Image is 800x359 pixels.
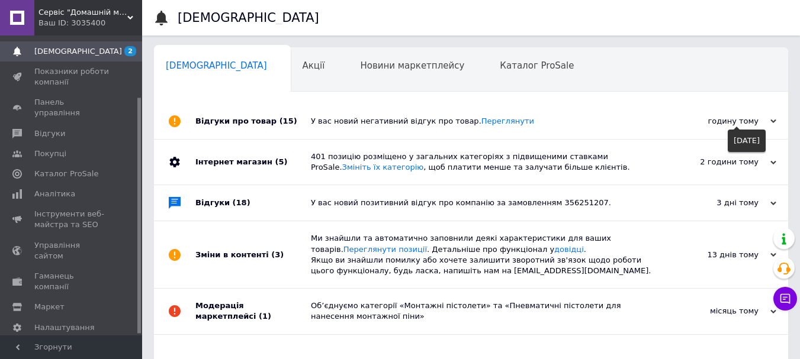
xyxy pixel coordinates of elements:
div: годину тому [658,116,776,127]
div: 13 днів тому [658,250,776,260]
span: (1) [259,312,271,321]
span: (5) [275,157,287,166]
a: довідці [554,245,584,254]
div: [DATE] [728,130,766,152]
div: Відгуки [195,185,311,221]
span: 2 [124,46,136,56]
a: Переглянути позиції [343,245,427,254]
span: Показники роботи компанії [34,66,110,88]
span: Панель управління [34,97,110,118]
div: Ми знайшли та автоматично заповнили деякі характеристики для ваших товарів. . Детальніше про функ... [311,233,658,276]
span: Гаманець компанії [34,271,110,292]
span: Покупці [34,148,66,159]
span: Маркет [34,302,65,312]
span: Акції [303,60,325,71]
h1: [DEMOGRAPHIC_DATA] [178,11,319,25]
span: (18) [233,198,250,207]
div: місяць тому [658,306,776,316]
span: [DEMOGRAPHIC_DATA] [34,46,122,57]
a: Переглянути [481,117,534,125]
div: 3 дні тому [658,198,776,208]
span: Аналітика [34,189,75,199]
span: Управління сайтом [34,240,110,261]
div: Об’єднуємо категорії «Монтажні пістолети» та «Пневматичні пістолети для нанесення монтажної піни» [311,300,658,322]
span: (15) [279,117,297,125]
div: Відгуки про товар [195,104,311,139]
div: У вас новий негативний відгук про товар. [311,116,658,127]
span: Каталог ProSale [500,60,574,71]
div: Зміни в контенті [195,221,311,288]
span: Новини маркетплейсу [360,60,464,71]
span: Налаштування [34,322,95,333]
button: Чат з покупцем [773,287,797,311]
div: 401 позицію розміщено у загальних категоріях з підвищеними ставками ProSale. , щоб платити менше ... [311,151,658,173]
span: Інструменти веб-майстра та SEO [34,209,110,230]
span: Каталог ProSale [34,169,98,179]
div: Ваш ID: 3035400 [38,18,142,28]
span: [DEMOGRAPHIC_DATA] [166,60,267,71]
span: Відгуки [34,128,65,139]
span: (3) [271,250,284,259]
div: Модерація маркетплейсі [195,289,311,334]
div: 2 години тому [658,157,776,167]
span: Сервіс "Домашній майстер" [38,7,127,18]
div: У вас новий позитивний відгук про компанію за замовленням 356251207. [311,198,658,208]
a: Змініть їх категорію [342,163,424,172]
div: Інтернет магазин [195,140,311,185]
